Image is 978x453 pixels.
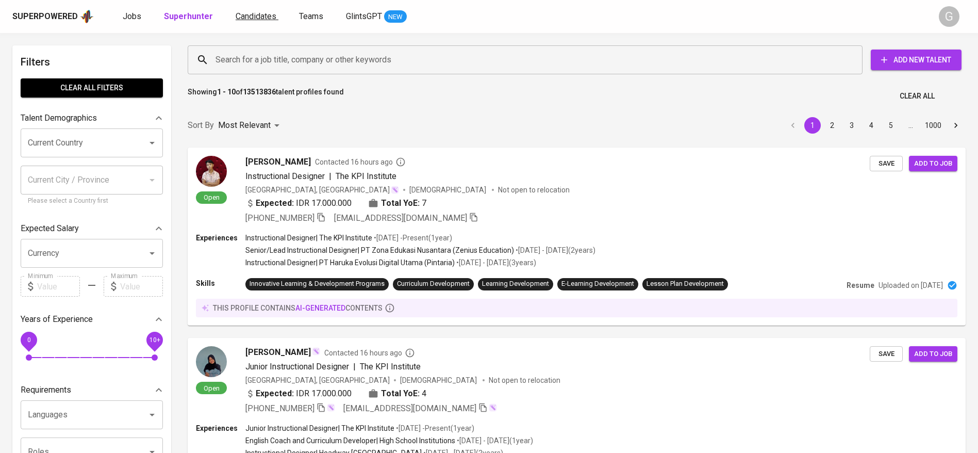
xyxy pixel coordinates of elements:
span: [PERSON_NAME] [245,346,311,359]
span: Open [200,193,224,202]
a: GlintsGPT NEW [346,10,407,23]
span: The KPI Institute [336,171,396,181]
div: Requirements [21,380,163,400]
span: Contacted 16 hours ago [315,157,406,167]
span: Add New Talent [879,54,953,67]
span: Clear All [900,90,935,103]
svg: By Batam recruiter [405,348,415,358]
img: app logo [80,9,94,24]
span: 4 [422,387,426,400]
div: Learning Development [482,279,549,289]
a: Teams [299,10,325,23]
div: G [939,6,959,27]
p: Talent Demographics [21,112,97,124]
p: • [DATE] - Present ( 1 year ) [394,423,474,433]
a: Superpoweredapp logo [12,9,94,24]
b: 1 - 10 [217,88,236,96]
span: [EMAIL_ADDRESS][DOMAIN_NAME] [334,213,467,223]
p: Resume [847,280,874,290]
p: Junior Instructional Designer | The KPI Institute [245,423,394,433]
p: Expected Salary [21,222,79,235]
p: Experiences [196,423,245,433]
div: Lesson Plan Development [647,279,724,289]
p: Not open to relocation [489,375,560,385]
img: magic_wand.svg [312,347,320,355]
p: Showing of talent profiles found [188,87,344,106]
p: this profile contains contents [213,303,383,313]
input: Value [37,276,80,297]
span: The KPI Institute [360,362,421,371]
div: Talent Demographics [21,108,163,128]
p: Please select a Country first [28,196,156,206]
span: Junior Instructional Designer [245,362,349,371]
img: magic_wand.svg [391,186,399,194]
button: Open [145,408,159,422]
p: Sort By [188,119,214,132]
p: Not open to relocation [498,185,570,195]
span: | [353,361,356,373]
button: Clear All [896,87,939,106]
button: Clear All filters [21,78,163,98]
a: Jobs [123,10,143,23]
span: Open [200,384,224,393]
button: Open [145,136,159,150]
h6: Filters [21,54,163,70]
b: Total YoE: [381,197,420,209]
b: Total YoE: [381,387,420,400]
span: Save [875,158,898,170]
p: • [DATE] - [DATE] ( 2 years ) [514,245,595,255]
span: Teams [299,11,323,21]
span: 0 [27,336,30,344]
button: Save [870,156,903,172]
b: Expected: [256,197,294,209]
span: Contacted 16 hours ago [324,348,415,358]
span: [PHONE_NUMBER] [245,213,314,223]
div: E-Learning Development [561,279,634,289]
button: Save [870,346,903,362]
img: magic_wand.svg [489,403,497,412]
p: Instructional Designer | PT Haruka Evolusi Digital Utama (Pintaria) [245,257,455,268]
span: Add to job [914,158,952,170]
span: [PHONE_NUMBER] [245,403,314,413]
p: Most Relevant [218,119,271,132]
div: [GEOGRAPHIC_DATA], [GEOGRAPHIC_DATA] [245,375,390,385]
span: AI-generated [295,304,345,312]
button: Go to page 2 [824,117,840,134]
b: Expected: [256,387,294,400]
div: Most Relevant [218,116,283,135]
span: Jobs [123,11,141,21]
span: [PERSON_NAME] [245,156,311,168]
button: page 1 [804,117,821,134]
div: … [902,120,919,131]
p: • [DATE] - [DATE] ( 1 year ) [455,435,533,446]
p: Requirements [21,384,71,396]
button: Go to next page [948,117,964,134]
svg: By Batam recruiter [395,157,406,167]
span: 10+ [149,336,160,344]
a: Superhunter [164,10,215,23]
p: Senior/Lead Instructional Designer | PT Zona Edukasi Nusantara (Zenius Education) [245,245,514,255]
div: Innovative Learning & Development Programs [250,279,385,289]
p: • [DATE] - Present ( 1 year ) [372,233,452,243]
span: [DEMOGRAPHIC_DATA] [400,375,478,385]
button: Go to page 3 [843,117,860,134]
span: Candidates [236,11,276,21]
span: NEW [384,12,407,22]
span: [DEMOGRAPHIC_DATA] [409,185,488,195]
img: magic_wand.svg [327,403,335,412]
div: [GEOGRAPHIC_DATA], [GEOGRAPHIC_DATA] [245,185,399,195]
span: Instructional Designer [245,171,325,181]
p: Skills [196,278,245,288]
nav: pagination navigation [783,117,966,134]
a: Candidates [236,10,278,23]
span: Add to job [914,348,952,360]
span: Clear All filters [29,82,155,94]
div: Curriculum Development [397,279,470,289]
button: Add to job [909,346,957,362]
span: | [329,170,331,183]
button: Go to page 4 [863,117,880,134]
button: Go to page 5 [883,117,899,134]
div: IDR 17.000.000 [245,197,352,209]
b: 13513836 [243,88,276,96]
b: Superhunter [164,11,213,21]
